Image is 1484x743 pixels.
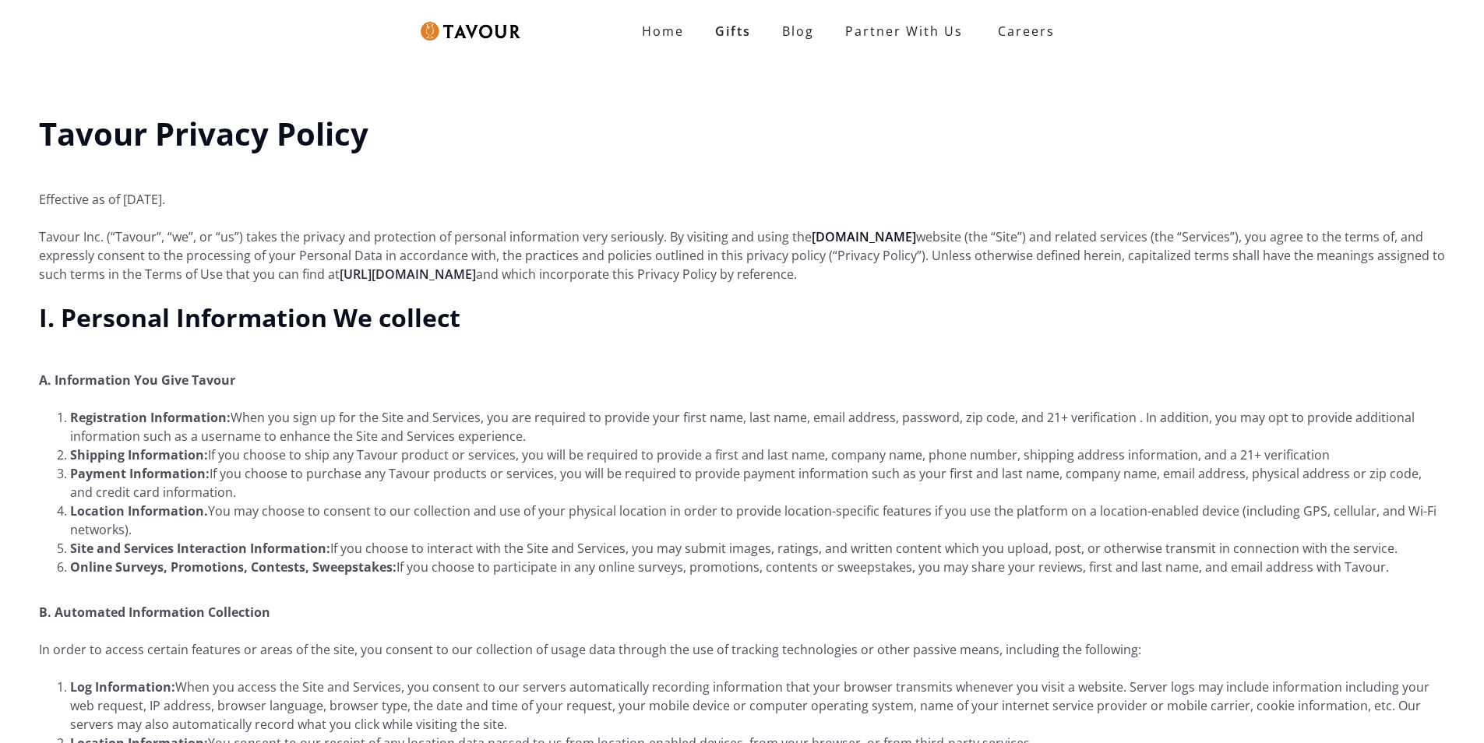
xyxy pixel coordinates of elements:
a: Careers [978,9,1066,53]
strong: Log Information: [70,678,175,695]
strong: Payment Information: [70,465,210,482]
strong: Online Surveys, Promotions, Contests, Sweepstakes: [70,558,397,576]
strong: Shipping Information: [70,446,208,463]
strong: I. Personal Information We collect [39,301,460,334]
li: If you choose to interact with the Site and Services, you may submit images, ratings, and written... [70,539,1445,558]
li: When you sign up for the Site and Services, you are required to provide your first name, last nam... [70,408,1445,445]
strong: Home [642,23,684,40]
a: [URL][DOMAIN_NAME] [340,266,476,283]
a: Partner With Us [830,16,978,47]
p: Effective as of [DATE]. [39,171,1445,209]
strong: Tavour Privacy Policy [39,112,368,155]
a: Gifts [700,16,767,47]
p: Tavour Inc. (“Tavour”, “we”, or “us”) takes the privacy and protection of personal information ve... [39,227,1445,283]
a: [DOMAIN_NAME] [812,228,916,245]
strong: A. Information You Give Tavour [39,371,235,389]
strong: Careers [998,16,1055,47]
strong: Location Information. [70,502,208,519]
li: You may choose to consent to our collection and use of your physical location in order to provide... [70,502,1445,539]
li: If you choose to participate in any online surveys, promotions, contents or sweepstakes, you may ... [70,558,1445,576]
li: If you choose to ship any Tavour product or services, you will be required to provide a first and... [70,445,1445,464]
li: When you access the Site and Services, you consent to our servers automatically recording informa... [70,678,1445,734]
p: In order to access certain features or areas of the site, you consent to our collection of usage ... [39,640,1445,659]
a: Blog [767,16,830,47]
strong: Site and Services Interaction Information: [70,540,330,557]
li: If you choose to purchase any Tavour products or services, you will be required to provide paymen... [70,464,1445,502]
a: Home [626,16,700,47]
strong: B. Automated Information Collection [39,604,270,621]
strong: Registration Information: [70,409,231,426]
